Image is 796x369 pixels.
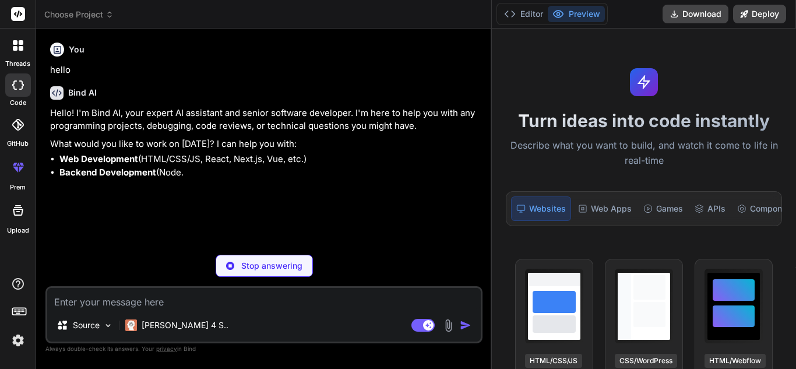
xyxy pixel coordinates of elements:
label: code [10,98,26,108]
img: Pick Models [103,321,113,331]
div: CSS/WordPress [615,354,677,368]
button: Download [663,5,728,23]
div: Web Apps [573,196,636,221]
div: HTML/CSS/JS [525,354,582,368]
li: (HTML/CSS/JS, React, Next.js, Vue, etc.) [59,153,480,166]
h6: Bind AI [68,87,97,99]
label: prem [10,182,26,192]
div: HTML/Webflow [705,354,766,368]
div: APIs [690,196,730,221]
strong: Backend Development [59,167,156,178]
p: Describe what you want to build, and watch it come to life in real-time [499,138,789,168]
label: GitHub [7,139,29,149]
p: [PERSON_NAME] 4 S.. [142,319,228,331]
div: Games [639,196,688,221]
h6: You [69,44,84,55]
label: Upload [7,226,29,236]
h1: Turn ideas into code instantly [499,110,789,131]
p: Stop answering [241,260,302,272]
img: Claude 4 Sonnet [125,319,137,331]
div: Websites [511,196,571,221]
img: attachment [442,319,455,332]
strong: Web Development [59,153,138,164]
p: Source [73,319,100,331]
button: Preview [548,6,605,22]
p: What would you like to work on [DATE]? I can help you with: [50,138,480,151]
li: (Node. [59,166,480,180]
img: icon [460,319,471,331]
span: Choose Project [44,9,114,20]
span: privacy [156,345,177,352]
p: Always double-check its answers. Your in Bind [45,343,482,354]
button: Editor [499,6,548,22]
button: Deploy [733,5,786,23]
p: hello [50,64,480,77]
label: threads [5,59,30,69]
img: settings [8,331,28,350]
p: Hello! I'm Bind AI, your expert AI assistant and senior software developer. I'm here to help you ... [50,107,480,133]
